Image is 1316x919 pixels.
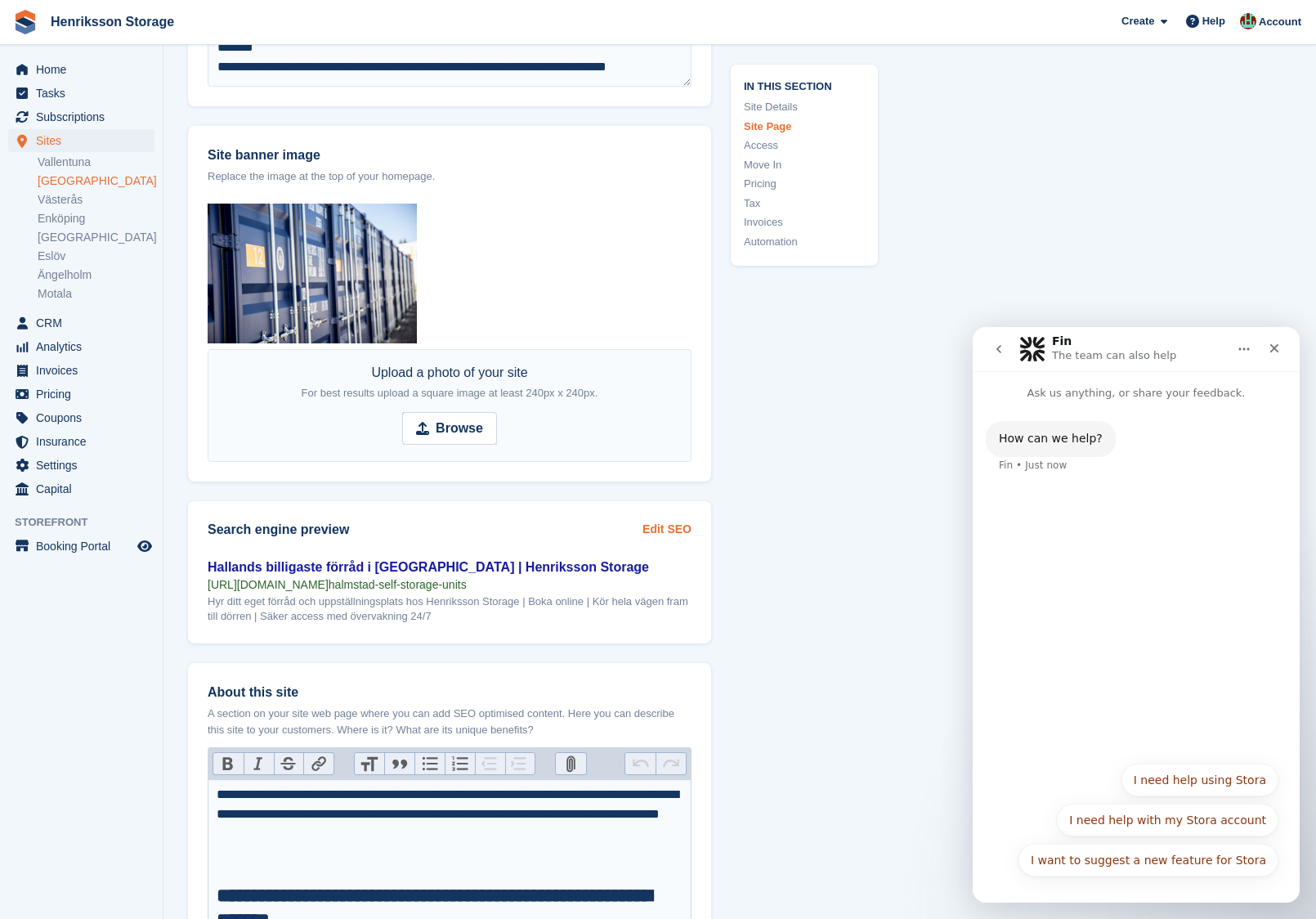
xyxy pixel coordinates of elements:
span: Coupons [36,406,134,429]
a: menu [8,383,154,406]
button: Attach Files [556,753,586,774]
a: Eslöv [38,249,154,264]
button: Redo [656,753,686,774]
span: Sites [36,129,134,152]
span: CRM [36,312,134,334]
span: Create [1121,13,1154,29]
span: Storefront [15,514,163,531]
p: A section on your site web page where you can add SEO optimised content. Here you can describe th... [208,706,692,737]
a: menu [8,430,154,453]
span: Subscriptions [36,105,134,128]
span: Account [1259,14,1301,30]
a: menu [8,359,154,382]
strong: Browse [436,419,483,438]
span: Insurance [36,430,134,453]
a: menu [8,406,154,429]
div: Upload a photo of your site [302,363,598,402]
span: In this section [744,77,865,92]
a: menu [8,454,154,477]
button: Increase Level [505,753,535,774]
img: 4Z8A1543-low%20(1).jpg [208,204,417,343]
a: Tax [744,195,865,211]
a: Vallentuna [38,155,154,170]
span: Booking Portal [36,535,134,558]
span: Analytics [36,335,134,358]
a: Edit SEO [642,521,692,538]
a: menu [8,535,154,558]
a: Access [744,137,865,154]
button: Strikethrough [274,753,304,774]
a: menu [8,105,154,128]
label: Site banner image [208,146,692,165]
button: Heading [355,753,385,774]
iframe: Intercom live chat [973,327,1300,903]
button: Italic [244,753,274,774]
img: stora-icon-8386f47178a22dfd0bd8f6a31ec36ba5ce8667c1dd55bd0f319d3a0aa187defe.svg [13,10,38,34]
span: Pricing [36,383,134,406]
a: Pricing [744,176,865,192]
a: Ängelholm [38,267,154,283]
label: About this site [208,683,692,702]
a: menu [8,477,154,500]
div: Hallands billigaste förråd i [GEOGRAPHIC_DATA] | Henriksson Storage [208,558,692,577]
a: [GEOGRAPHIC_DATA] [38,230,154,245]
a: Motala [38,286,154,302]
a: Move In [744,156,865,173]
span: For best results upload a square image at least 240px x 240px. [302,387,598,399]
a: Enköping [38,211,154,226]
h2: Search engine preview [208,522,642,537]
p: Replace the image at the top of your homepage. [208,168,692,185]
a: menu [8,58,154,81]
button: Undo [625,753,656,774]
a: Automation [744,233,865,249]
span: Home [36,58,134,81]
a: [GEOGRAPHIC_DATA] [38,173,154,189]
span: halmstad-self-storage-units [329,578,467,591]
a: menu [8,82,154,105]
a: Henriksson Storage [44,8,181,35]
button: Bold [213,753,244,774]
button: Numbers [445,753,475,774]
button: Bullets [414,753,445,774]
a: Västerås [38,192,154,208]
input: Browse [402,412,497,445]
span: Settings [36,454,134,477]
a: Site Details [744,99,865,115]
img: Isak Martinelle [1240,13,1256,29]
a: menu [8,129,154,152]
span: [URL][DOMAIN_NAME] [208,578,329,591]
a: menu [8,335,154,358]
button: Link [303,753,333,774]
span: Help [1202,13,1225,29]
a: Site Page [744,118,865,134]
span: Tasks [36,82,134,105]
a: menu [8,312,154,334]
button: Decrease Level [475,753,505,774]
span: Invoices [36,359,134,382]
a: Invoices [744,214,865,231]
a: Preview store [135,536,154,556]
button: Quote [384,753,414,774]
div: Hyr ditt eget förråd och uppställningsplats hos Henriksson Storage | Boka online | Kör hela vägen... [208,594,692,624]
span: Capital [36,477,134,500]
